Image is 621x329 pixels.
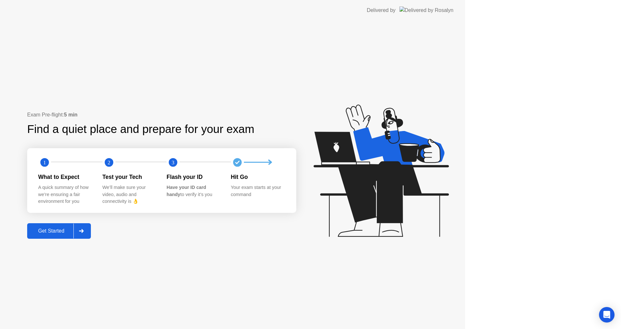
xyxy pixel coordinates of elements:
img: Delivered by Rosalyn [399,6,453,14]
text: 2 [107,159,110,165]
div: We’ll make sure your video, audio and connectivity is 👌 [103,184,157,205]
div: Find a quiet place and prepare for your exam [27,121,255,138]
text: 3 [172,159,174,165]
div: Get Started [29,228,73,234]
button: Get Started [27,223,91,239]
div: Flash your ID [167,173,221,181]
text: 1 [43,159,46,165]
div: Your exam starts at your command [231,184,285,198]
b: Have your ID card handy [167,185,206,197]
div: Exam Pre-flight: [27,111,296,119]
b: 5 min [64,112,78,117]
div: to verify it’s you [167,184,221,198]
div: A quick summary of how we’re ensuring a fair environment for you [38,184,92,205]
div: Hit Go [231,173,285,181]
div: What to Expect [38,173,92,181]
div: Delivered by [367,6,396,14]
div: Test your Tech [103,173,157,181]
div: Open Intercom Messenger [599,307,615,323]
